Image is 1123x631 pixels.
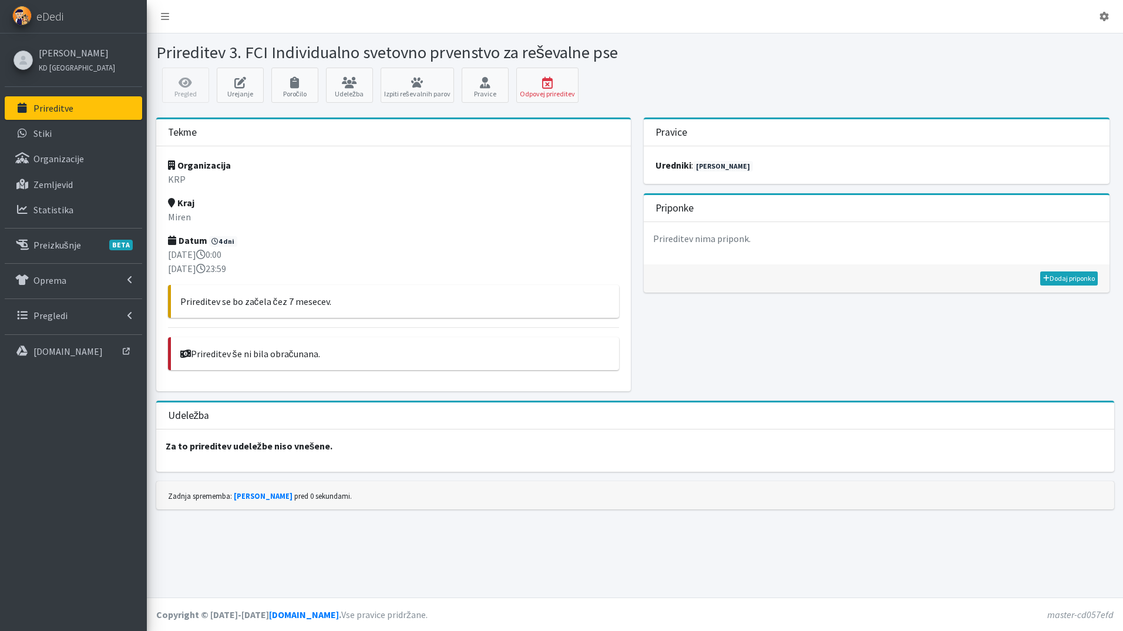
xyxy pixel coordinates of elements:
p: Organizacije [33,153,84,165]
p: KRP [168,172,619,186]
p: Oprema [33,274,66,286]
p: Statistika [33,204,73,216]
strong: Copyright © [DATE]-[DATE] . [156,609,341,620]
a: KD [GEOGRAPHIC_DATA] [39,60,115,74]
a: Organizacije [5,147,142,170]
p: [DOMAIN_NAME] [33,345,103,357]
footer: Vse pravice pridržane. [147,598,1123,631]
small: KD [GEOGRAPHIC_DATA] [39,63,115,72]
a: [DOMAIN_NAME] [5,340,142,363]
a: Udeležba [326,68,373,103]
img: eDedi [12,6,32,25]
em: master-cd057efd [1047,609,1114,620]
p: Prireditev še ni bila obračunana. [180,347,610,361]
small: Zadnja sprememba: pred 0 sekundami. [168,491,352,501]
a: Poročilo [271,68,318,103]
a: Statistika [5,198,142,221]
button: Odpovej prireditev [516,68,579,103]
p: Pregledi [33,310,68,321]
a: PreizkušnjeBETA [5,233,142,257]
span: 4 dni [209,236,238,247]
strong: Organizacija [168,159,231,171]
span: BETA [109,240,133,250]
p: Prireditev se bo začela čez 7 mesecev. [180,294,610,308]
p: Miren [168,210,619,224]
a: [DOMAIN_NAME] [269,609,339,620]
p: Preizkušnje [33,239,81,251]
div: : [644,146,1109,184]
a: Pregledi [5,304,142,327]
a: Urejanje [217,68,264,103]
h3: Priponke [655,202,694,214]
h3: Tekme [168,126,197,139]
a: [PERSON_NAME] [234,491,292,501]
a: Zemljevid [5,173,142,196]
h3: Udeležba [168,410,210,422]
h3: Pravice [655,126,687,139]
a: [PERSON_NAME] [693,161,753,172]
p: Prireditev nima priponk. [644,222,1109,255]
a: Izpiti reševalnih parov [381,68,454,103]
a: Dodaj priponko [1040,271,1098,286]
h1: Prireditev 3. FCI Individualno svetovno prvenstvo za reševalne pse [156,42,631,63]
strong: Kraj [168,197,194,209]
strong: Datum [168,234,207,246]
p: [DATE] 0:00 [DATE] 23:59 [168,247,619,276]
a: [PERSON_NAME] [39,46,115,60]
a: Prireditve [5,96,142,120]
strong: Za to prireditev udeležbe niso vnešene. [166,440,333,452]
a: Stiki [5,122,142,145]
span: eDedi [36,8,63,25]
p: Prireditve [33,102,73,114]
a: Oprema [5,268,142,292]
strong: uredniki [655,159,691,171]
p: Stiki [33,127,52,139]
a: Pravice [462,68,509,103]
p: Zemljevid [33,179,73,190]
